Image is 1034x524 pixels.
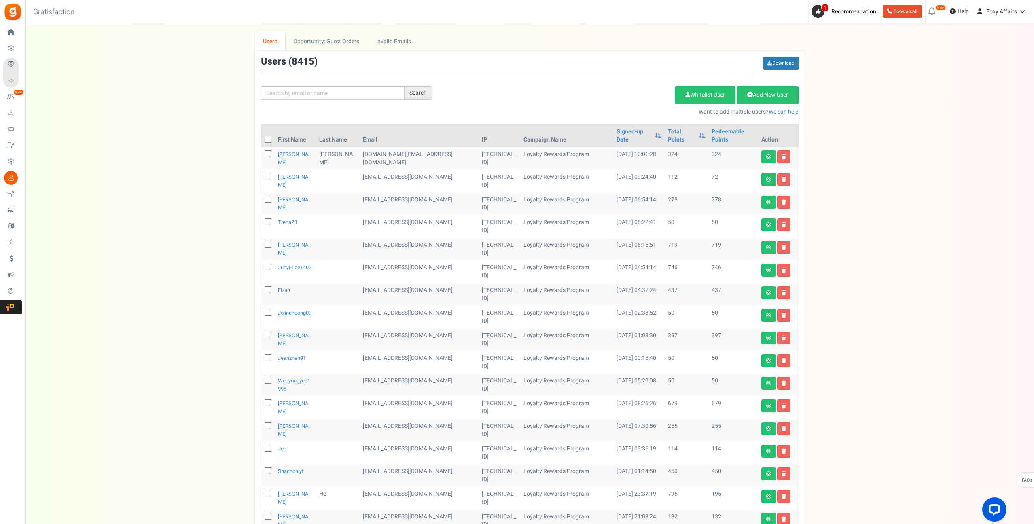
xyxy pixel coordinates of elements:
td: 437 [665,283,708,306]
td: [PERSON_NAME] [316,147,360,170]
i: View details [766,471,771,476]
td: [TECHNICAL_ID] [479,396,520,419]
i: Delete user [782,290,786,295]
td: Loyalty Rewards Program [520,442,613,464]
td: customer [360,260,479,283]
input: Search by email or name [261,86,405,100]
a: [PERSON_NAME] [278,490,309,506]
td: [TECHNICAL_ID] [479,328,520,351]
a: Download [763,57,799,70]
td: [DATE] 04:37:24 [613,283,665,306]
td: customer [360,419,479,442]
i: View details [766,494,771,499]
i: Delete user [782,471,786,476]
td: customer [360,374,479,396]
td: 255 [665,419,708,442]
td: 278 [665,192,708,215]
em: New [935,5,946,11]
td: [TECHNICAL_ID] [479,442,520,464]
i: Delete user [782,222,786,227]
a: Jee [278,445,286,452]
a: [PERSON_NAME] [278,399,309,415]
i: View details [766,404,771,408]
td: customer [360,351,479,374]
td: [DATE] 04:54:14 [613,260,665,283]
td: 50 [665,306,708,328]
a: Invalid Emails [368,32,419,51]
span: Help [956,7,969,15]
a: New [3,90,22,104]
td: [TECHNICAL_ID] [479,351,520,374]
td: 719 [665,238,708,260]
a: [PERSON_NAME] [278,422,309,438]
td: 278 [708,192,758,215]
a: jeanzhen91 [278,354,306,362]
i: View details [766,517,771,522]
td: Loyalty Rewards Program [520,215,613,238]
i: Delete user [782,426,786,431]
td: 50 [665,351,708,374]
i: Delete user [782,381,786,386]
a: Add New User [737,86,799,104]
th: IP [479,125,520,147]
td: 112 [665,170,708,192]
th: Last Name [316,125,360,147]
td: 195 [708,487,758,509]
td: [TECHNICAL_ID] [479,306,520,328]
td: customer [360,170,479,192]
i: Delete user [782,177,786,182]
td: 795 [665,487,708,509]
i: View details [766,222,771,227]
td: Loyalty Rewards Program [520,487,613,509]
a: Signed-up Date [617,128,651,144]
td: [TECHNICAL_ID] [479,170,520,192]
a: [PERSON_NAME] [278,150,309,166]
td: Loyalty Rewards Program [520,419,613,442]
td: customer [360,238,479,260]
td: 719 [708,238,758,260]
a: 1 Recommendation [812,5,879,18]
i: View details [766,268,771,273]
td: [TECHNICAL_ID] [479,419,520,442]
i: View details [766,200,771,205]
td: [TECHNICAL_ID] [479,283,520,306]
td: customer [360,328,479,351]
th: Email [360,125,479,147]
td: [TECHNICAL_ID] [479,238,520,260]
td: 50 [708,351,758,374]
td: [DATE] 00:15:40 [613,351,665,374]
a: Fizah [278,286,290,294]
td: Loyalty Rewards Program [520,170,613,192]
td: [DATE] 08:26:26 [613,396,665,419]
a: jolincheong09 [278,309,311,317]
td: customer [360,147,479,170]
td: [TECHNICAL_ID] [479,487,520,509]
a: Opportunity: Guest Orders [285,32,367,51]
a: weeyongyee1998 [278,377,310,393]
td: [DATE] 06:15:51 [613,238,665,260]
i: View details [766,449,771,454]
td: subscriber [360,487,479,509]
td: Loyalty Rewards Program [520,283,613,306]
td: 72 [708,170,758,192]
a: shannonlyt [278,467,303,475]
i: Delete user [782,154,786,159]
td: 50 [708,374,758,396]
a: trena23 [278,218,297,226]
i: View details [766,426,771,431]
a: Whitelist User [675,86,735,104]
td: Ho [316,487,360,509]
a: junyi-lee1402 [278,264,311,271]
i: Delete user [782,494,786,499]
td: [DATE] 05:20:08 [613,374,665,396]
span: Recommendation [831,7,876,16]
td: [TECHNICAL_ID] [479,147,520,170]
a: Users [255,32,286,51]
td: 397 [665,328,708,351]
td: [EMAIL_ADDRESS][DOMAIN_NAME] [360,283,479,306]
a: [PERSON_NAME] [278,241,309,257]
th: First Name [275,125,316,147]
td: 679 [665,396,708,419]
i: View details [766,381,771,386]
span: FAQs [1021,473,1032,488]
